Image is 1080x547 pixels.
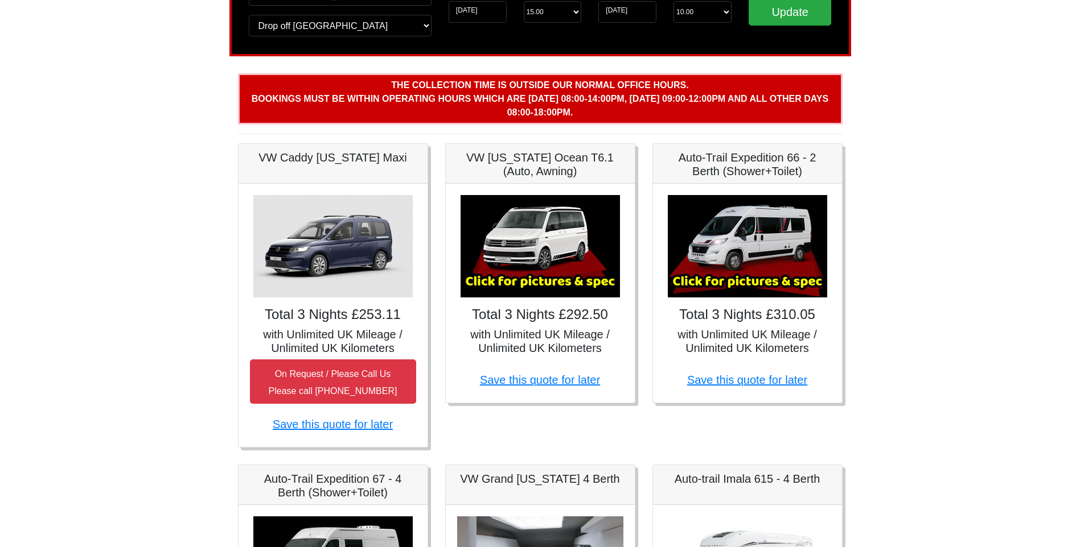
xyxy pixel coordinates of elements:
[250,328,416,355] h5: with Unlimited UK Mileage / Unlimited UK Kilometers
[664,328,831,355] h5: with Unlimited UK Mileage / Unlimited UK Kilometers
[457,328,623,355] h5: with Unlimited UK Mileage / Unlimited UK Kilometers
[250,306,416,323] h4: Total 3 Nights £253.11
[480,374,600,386] a: Save this quote for later
[252,80,828,117] b: The collection time is outside our normal office hours. Bookings must be within operating hours w...
[250,151,416,164] h5: VW Caddy [US_STATE] Maxi
[273,418,393,430] a: Save this quote for later
[269,369,397,396] small: On Request / Please Call Us Please call [PHONE_NUMBER]
[687,374,807,386] a: Save this quote for later
[250,359,416,404] button: On Request / Please Call UsPlease call [PHONE_NUMBER]
[457,306,623,323] h4: Total 3 Nights £292.50
[461,195,620,297] img: VW California Ocean T6.1 (Auto, Awning)
[664,306,831,323] h4: Total 3 Nights £310.05
[598,1,656,23] input: Return Date
[664,151,831,178] h5: Auto-Trail Expedition 66 - 2 Berth (Shower+Toilet)
[664,472,831,486] h5: Auto-trail Imala 615 - 4 Berth
[449,1,507,23] input: Start Date
[457,472,623,486] h5: VW Grand [US_STATE] 4 Berth
[668,195,827,297] img: Auto-Trail Expedition 66 - 2 Berth (Shower+Toilet)
[253,195,413,297] img: VW Caddy California Maxi
[457,151,623,178] h5: VW [US_STATE] Ocean T6.1 (Auto, Awning)
[250,472,416,499] h5: Auto-Trail Expedition 67 - 4 Berth (Shower+Toilet)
